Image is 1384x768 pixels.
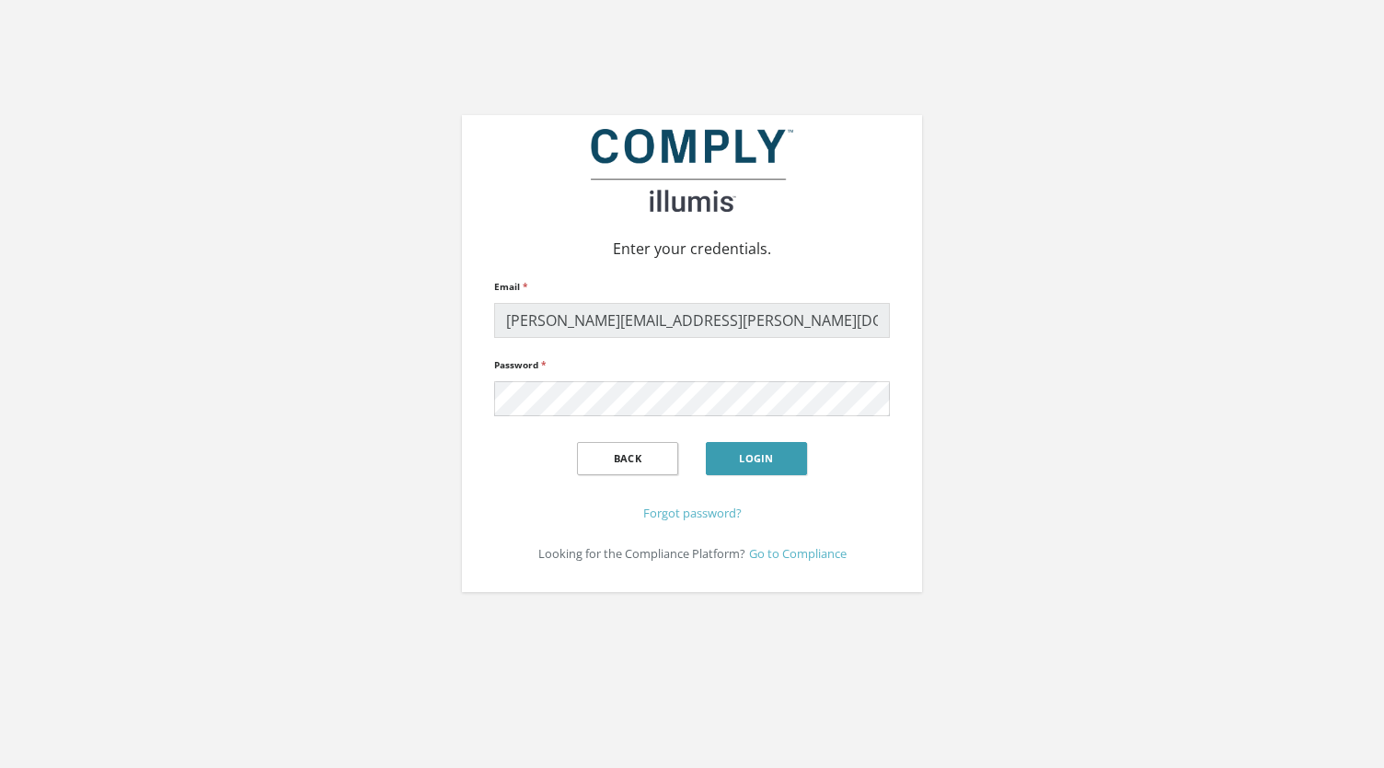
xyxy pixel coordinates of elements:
[706,442,807,475] button: Login
[476,238,908,260] p: Enter your credentials.
[494,274,527,299] label: Email
[591,129,793,212] img: illumis
[577,442,678,475] button: Back
[538,545,745,562] small: Looking for the Compliance Platform?
[749,545,847,562] a: Go to Compliance
[643,505,742,521] a: Forgot password?
[494,353,546,378] label: Password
